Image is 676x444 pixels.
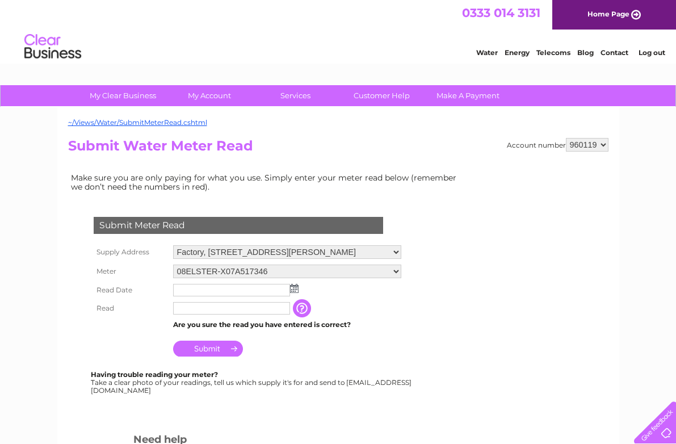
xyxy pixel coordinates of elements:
[335,85,429,106] a: Customer Help
[293,299,313,317] input: Information
[462,6,540,20] a: 0333 014 3131
[94,217,383,234] div: Submit Meter Read
[91,371,413,394] div: Take a clear photo of your readings, tell us which supply it's for and send to [EMAIL_ADDRESS][DO...
[91,281,170,299] th: Read Date
[68,170,465,194] td: Make sure you are only paying for what you use. Simply enter your meter read below (remember we d...
[290,284,299,293] img: ...
[507,138,608,152] div: Account number
[536,48,570,57] a: Telecoms
[476,48,498,57] a: Water
[639,48,665,57] a: Log out
[24,30,82,64] img: logo.png
[91,370,218,379] b: Having trouble reading your meter?
[76,85,170,106] a: My Clear Business
[91,299,170,317] th: Read
[421,85,515,106] a: Make A Payment
[70,6,607,55] div: Clear Business is a trading name of Verastar Limited (registered in [GEOGRAPHIC_DATA] No. 3667643...
[91,262,170,281] th: Meter
[249,85,342,106] a: Services
[170,317,404,332] td: Are you sure the read you have entered is correct?
[173,341,243,357] input: Submit
[68,118,207,127] a: ~/Views/Water/SubmitMeterRead.cshtml
[601,48,628,57] a: Contact
[162,85,256,106] a: My Account
[68,138,608,160] h2: Submit Water Meter Read
[505,48,530,57] a: Energy
[91,242,170,262] th: Supply Address
[577,48,594,57] a: Blog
